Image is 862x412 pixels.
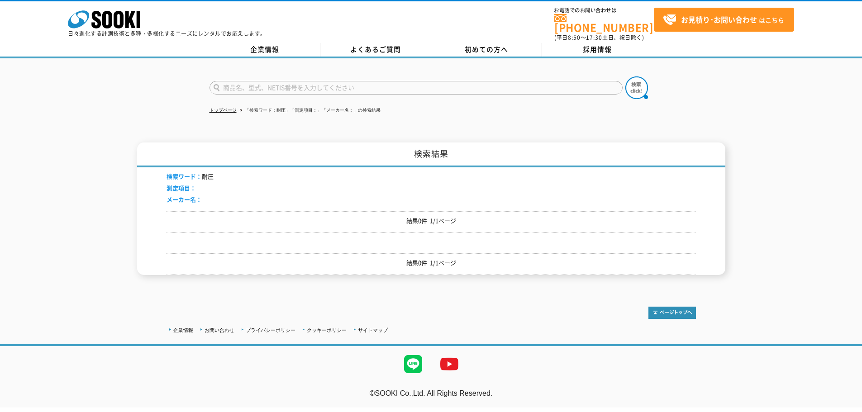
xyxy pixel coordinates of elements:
[205,327,234,333] a: お問い合わせ
[238,106,381,115] li: 「検索ワード：耐圧」「測定項目：」「メーカー名：」の検索結果
[663,13,784,27] span: はこちら
[210,81,623,95] input: 商品名、型式、NETIS番号を入力してください
[167,195,202,204] span: メーカー名：
[210,108,237,113] a: トップページ
[554,33,644,42] span: (平日 ～ 土日、祝日除く)
[431,346,467,382] img: YouTube
[167,216,696,226] p: 結果0件 1/1ページ
[654,8,794,32] a: お見積り･お問い合わせはこちら
[307,327,347,333] a: クッキーポリシー
[681,14,757,25] strong: お見積り･お問い合わせ
[395,346,431,382] img: LINE
[827,398,862,406] a: テストMail
[625,76,648,99] img: btn_search.png
[246,327,295,333] a: プライバシーポリシー
[554,14,654,33] a: [PHONE_NUMBER]
[554,8,654,13] span: お電話でのお問い合わせは
[167,172,202,180] span: 検索ワード：
[167,172,214,181] li: 耐圧
[173,327,193,333] a: 企業情報
[167,184,196,192] span: 測定項目：
[465,44,508,54] span: 初めての方へ
[648,307,696,319] img: トップページへ
[431,43,542,57] a: 初めての方へ
[568,33,581,42] span: 8:50
[586,33,602,42] span: 17:30
[167,258,696,268] p: 結果0件 1/1ページ
[320,43,431,57] a: よくあるご質問
[542,43,653,57] a: 採用情報
[358,327,388,333] a: サイトマップ
[68,31,266,36] p: 日々進化する計測技術と多種・多様化するニーズにレンタルでお応えします。
[210,43,320,57] a: 企業情報
[137,142,725,167] h1: 検索結果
